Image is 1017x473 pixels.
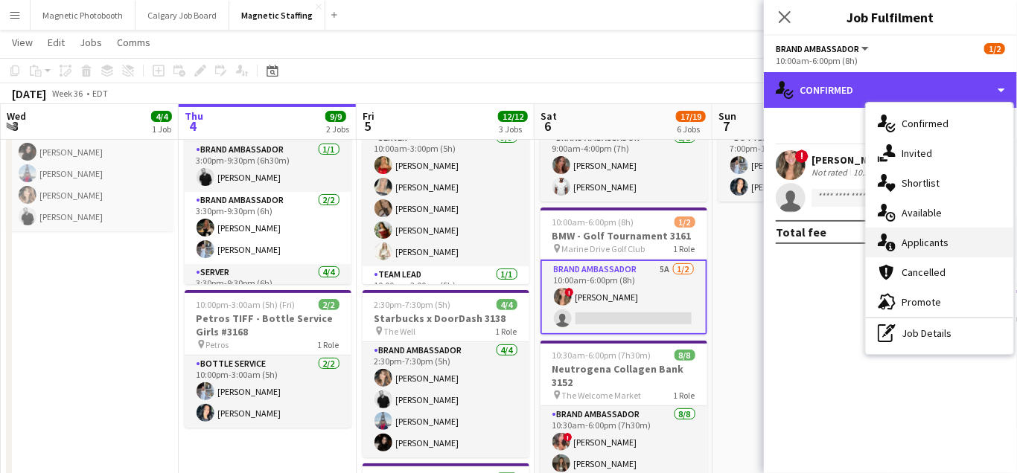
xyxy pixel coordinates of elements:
span: 10:00pm-3:00am (5h) (Fri) [197,299,296,310]
span: 4/4 [497,299,517,310]
span: The Welcome Market [562,390,642,401]
span: ! [565,288,574,297]
app-card-role: Brand Ambassador4/42:30pm-7:30pm (5h)[PERSON_NAME][PERSON_NAME][PERSON_NAME][PERSON_NAME] [363,342,529,457]
div: EDT [92,88,108,99]
app-card-role: Brand Ambassador4/43:00pm-4:00pm (1h)[PERSON_NAME][PERSON_NAME][PERSON_NAME][PERSON_NAME] [7,116,173,231]
app-job-card: 10:00pm-3:00am (5h) (Fri)2/2Petros TIFF - Bottle Service Girls #3168 Petros1 RoleBottle Service2/... [185,290,351,428]
span: 2/2 [319,299,339,310]
div: 10.5km [850,167,884,178]
span: 17/19 [676,111,706,122]
span: Cancelled [902,266,946,279]
div: Confirmed [764,72,1017,108]
span: 1 Role [674,243,695,254]
span: Edit [48,36,65,49]
div: 10:00am-6:00pm (8h) [776,55,1005,66]
a: View [6,33,39,52]
div: Not rated [812,167,850,178]
app-card-role: Brand Ambassador2/29:00am-4:00pm (7h)[PERSON_NAME][PERSON_NAME] [541,129,707,202]
span: 9/9 [325,111,346,122]
span: 1 Role [318,339,339,350]
span: 4 [182,118,203,135]
span: Comms [117,36,150,49]
span: Shortlist [902,176,940,190]
span: Thu [185,109,203,123]
span: ! [564,433,573,442]
span: Jobs [80,36,102,49]
span: Petros [206,339,229,350]
div: [DATE] [12,86,46,101]
span: Confirmed [902,117,949,130]
button: Magnetic Staffing [229,1,325,30]
span: The Well [384,326,416,337]
span: 10:00am-6:00pm (8h) [552,216,634,228]
div: Total fee [776,225,826,239]
app-card-role: Team Lead1/110:00am-3:00pm (5h) [363,266,529,317]
h3: Neutrogena Collagen Bank 3152 [541,362,707,389]
span: Marine Drive Golf Club [562,243,645,254]
app-job-card: 10:00am-6:00pm (8h)1/2BMW - Golf Tournament 3161 Marine Drive Golf Club1 RoleBrand Ambassador5A1/... [541,207,707,335]
app-job-card: 3:00pm-4:00pm (1h)4/4Starbucks Virtual Training Virtual Call1 RoleBrand Ambassador4/43:00pm-4:00p... [7,64,173,231]
span: Available [902,206,942,219]
app-card-role: Server4/43:30pm-9:30pm (6h) [185,264,351,379]
app-card-role: Bottle Service2/27:00pm-12:00am (5h)[PERSON_NAME][PERSON_NAME] [718,129,885,202]
div: 1 Job [152,123,171,135]
app-card-role: Brand Ambassador1/13:00pm-9:30pm (6h30m)[PERSON_NAME] [185,141,351,192]
a: Jobs [74,33,108,52]
h3: Petros TIFF - Bottle Service Girls #3168 [185,312,351,338]
span: 12/12 [498,111,528,122]
button: Brand Ambassador [776,43,871,54]
button: Calgary Job Board [136,1,229,30]
a: Comms [111,33,156,52]
span: Fri [363,109,374,123]
span: 4/4 [151,111,172,122]
span: Invited [902,147,932,160]
span: 8/8 [675,350,695,361]
span: Wed [7,109,26,123]
div: 6 Jobs [677,123,705,135]
span: 1/2 [675,216,695,228]
app-card-role: Server5/510:00am-3:00pm (5h)[PERSON_NAME][PERSON_NAME][PERSON_NAME][PERSON_NAME][PERSON_NAME] [363,129,529,266]
app-card-role: Brand Ambassador2/23:30pm-9:30pm (6h)[PERSON_NAME][PERSON_NAME] [185,192,351,264]
app-job-card: 10:00am-3:00pm (5h)6/6MetalWorks Corporate BBQ 2435 Woodbridge2 RolesServer5/510:00am-3:00pm (5h)... [363,64,529,284]
span: Week 36 [49,88,86,99]
span: 1 Role [674,390,695,401]
h3: Starbucks x DoorDash 3138 [363,312,529,325]
span: Brand Ambassador [776,43,859,54]
span: Sun [718,109,736,123]
app-card-role: Brand Ambassador5A1/210:00am-6:00pm (8h)![PERSON_NAME] [541,260,707,335]
div: 3 Jobs [499,123,527,135]
a: Edit [42,33,71,52]
span: Sat [541,109,557,123]
h3: Job Fulfilment [764,7,1017,27]
span: 1/2 [984,43,1005,54]
div: 2 Jobs [326,123,349,135]
app-job-card: In progress3:00pm-9:30pm (6h30m)7/7Neutrogena Collagen Bank 3152 The Welcome Market3 RolesBrand A... [185,64,351,284]
span: 1 Role [496,326,517,337]
span: Applicants [902,236,949,249]
button: Magnetic Photobooth [31,1,136,30]
span: 5 [360,118,374,135]
span: 7 [716,118,736,135]
span: View [12,36,33,49]
div: [PERSON_NAME] [812,153,890,167]
span: Promote [902,295,941,309]
h3: BMW - Golf Tournament 3161 [541,229,707,242]
app-job-card: 2:30pm-7:30pm (5h)4/4Starbucks x DoorDash 3138 The Well1 RoleBrand Ambassador4/42:30pm-7:30pm (5h... [363,290,529,457]
span: 3 [4,118,26,135]
app-card-role: Bottle Service2/210:00pm-3:00am (5h)[PERSON_NAME][PERSON_NAME] [185,355,351,428]
span: 6 [538,118,557,135]
span: 2:30pm-7:30pm (5h) [374,299,451,310]
div: Job Details [866,318,1013,348]
span: ! [795,149,809,163]
span: 10:30am-6:00pm (7h30m) [552,350,651,361]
